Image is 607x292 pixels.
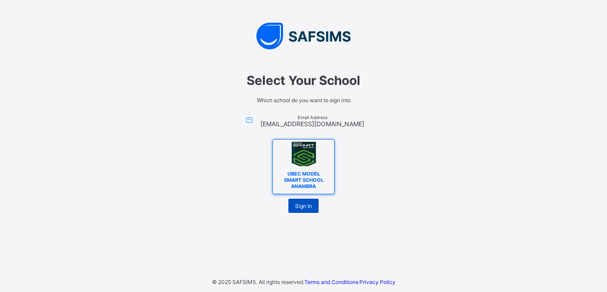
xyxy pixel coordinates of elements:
span: · [304,279,395,285]
span: Which school do you want to sign into [179,97,428,104]
a: Terms and Conditions [304,279,358,285]
span: Sign In [295,203,312,209]
img: UBEC MODEL SMART SCHOOL ANAMBRA [292,142,316,166]
a: Privacy Policy [359,279,395,285]
span: Select Your School [179,73,428,88]
span: Email Address [260,115,364,120]
span: UBEC MODEL SMART SCHOOL ANAMBRA [276,168,331,192]
span: [EMAIL_ADDRESS][DOMAIN_NAME] [260,120,364,128]
span: © 2025 SAFSIMS. All rights reserved. [212,279,304,285]
img: SAFSIMS Logo [170,23,437,49]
